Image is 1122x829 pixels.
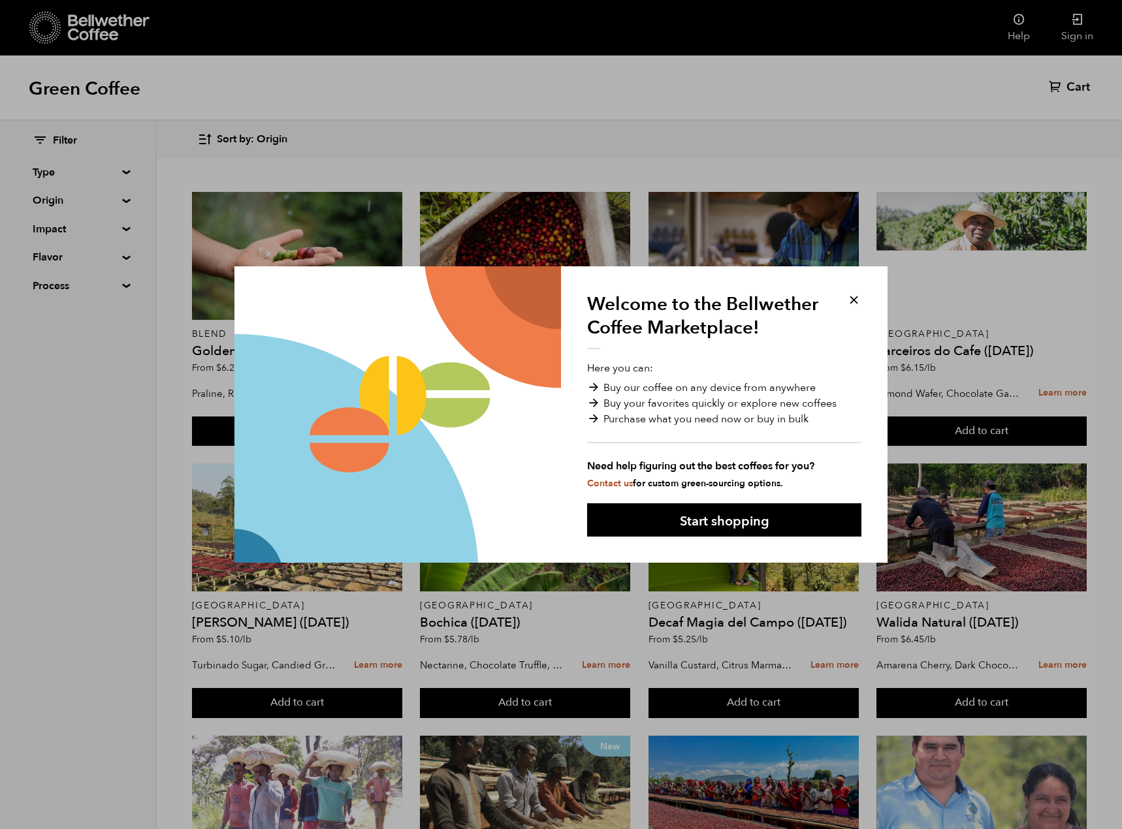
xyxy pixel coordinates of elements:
[587,503,861,537] button: Start shopping
[587,411,861,427] li: Purchase what you need now or buy in bulk
[587,477,783,490] small: for custom green-sourcing options.
[587,380,861,396] li: Buy our coffee on any device from anywhere
[587,458,861,474] strong: Need help figuring out the best coffees for you?
[587,477,633,490] a: Contact us
[587,360,861,490] p: Here you can:
[587,292,829,350] h1: Welcome to the Bellwether Coffee Marketplace!
[587,396,861,411] li: Buy your favorites quickly or explore new coffees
